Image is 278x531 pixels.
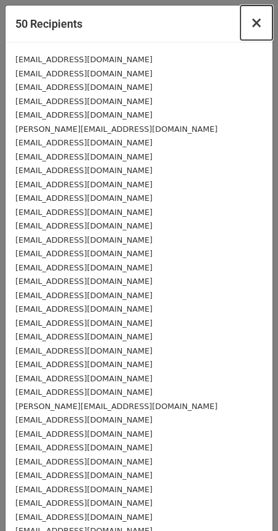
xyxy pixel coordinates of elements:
[15,387,153,397] small: [EMAIL_ADDRESS][DOMAIN_NAME]
[15,457,153,466] small: [EMAIL_ADDRESS][DOMAIN_NAME]
[15,152,153,161] small: [EMAIL_ADDRESS][DOMAIN_NAME]
[15,55,153,64] small: [EMAIL_ADDRESS][DOMAIN_NAME]
[15,485,153,494] small: [EMAIL_ADDRESS][DOMAIN_NAME]
[15,415,153,424] small: [EMAIL_ADDRESS][DOMAIN_NAME]
[15,443,153,452] small: [EMAIL_ADDRESS][DOMAIN_NAME]
[15,15,82,32] h5: 50 Recipients
[15,138,153,147] small: [EMAIL_ADDRESS][DOMAIN_NAME]
[15,235,153,245] small: [EMAIL_ADDRESS][DOMAIN_NAME]
[15,402,218,411] small: [PERSON_NAME][EMAIL_ADDRESS][DOMAIN_NAME]
[15,249,153,258] small: [EMAIL_ADDRESS][DOMAIN_NAME]
[15,360,153,369] small: [EMAIL_ADDRESS][DOMAIN_NAME]
[15,193,153,203] small: [EMAIL_ADDRESS][DOMAIN_NAME]
[15,374,153,383] small: [EMAIL_ADDRESS][DOMAIN_NAME]
[15,429,153,439] small: [EMAIL_ADDRESS][DOMAIN_NAME]
[15,346,153,355] small: [EMAIL_ADDRESS][DOMAIN_NAME]
[216,472,278,531] iframe: Chat Widget
[15,69,153,78] small: [EMAIL_ADDRESS][DOMAIN_NAME]
[15,124,218,134] small: [PERSON_NAME][EMAIL_ADDRESS][DOMAIN_NAME]
[15,221,153,230] small: [EMAIL_ADDRESS][DOMAIN_NAME]
[250,14,263,31] span: ×
[15,166,153,175] small: [EMAIL_ADDRESS][DOMAIN_NAME]
[15,97,153,106] small: [EMAIL_ADDRESS][DOMAIN_NAME]
[15,471,153,480] small: [EMAIL_ADDRESS][DOMAIN_NAME]
[216,472,278,531] div: Виджет чата
[15,304,153,314] small: [EMAIL_ADDRESS][DOMAIN_NAME]
[15,291,153,300] small: [EMAIL_ADDRESS][DOMAIN_NAME]
[15,513,153,522] small: [EMAIL_ADDRESS][DOMAIN_NAME]
[240,6,272,40] button: Close
[15,318,153,328] small: [EMAIL_ADDRESS][DOMAIN_NAME]
[15,110,153,120] small: [EMAIL_ADDRESS][DOMAIN_NAME]
[15,332,153,341] small: [EMAIL_ADDRESS][DOMAIN_NAME]
[15,498,153,508] small: [EMAIL_ADDRESS][DOMAIN_NAME]
[15,208,153,217] small: [EMAIL_ADDRESS][DOMAIN_NAME]
[15,263,153,272] small: [EMAIL_ADDRESS][DOMAIN_NAME]
[15,83,153,92] small: [EMAIL_ADDRESS][DOMAIN_NAME]
[15,277,153,286] small: [EMAIL_ADDRESS][DOMAIN_NAME]
[15,180,153,189] small: [EMAIL_ADDRESS][DOMAIN_NAME]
